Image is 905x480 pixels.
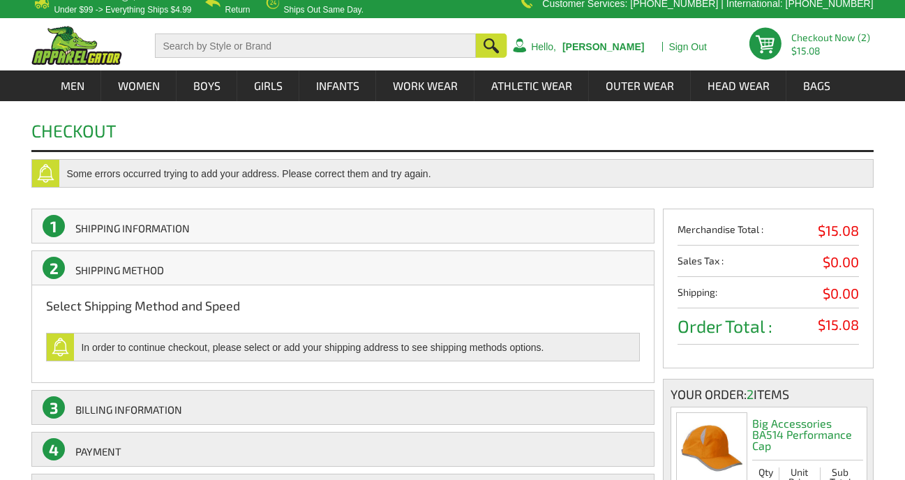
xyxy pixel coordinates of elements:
a: 1SHIPPING INFORMATION [31,209,655,243]
li: Shipping: [678,286,859,308]
span: $0.00 [823,286,859,300]
img: ApparelGator [31,26,122,65]
input: Search by Style or Brand [155,33,476,58]
a: Head Wear [691,70,786,101]
img: bell_icon.svg [47,333,74,361]
span: 4 [43,438,65,460]
a: Checkout Now (2) [791,31,870,43]
a: [PERSON_NAME] [562,42,644,52]
span: $0.00 [823,255,859,269]
a: 3BILLING INFORMATION [31,390,655,425]
div: Select Shipping Method and Speed [46,299,640,312]
a: Bags [787,70,846,101]
a: Athletic Wear [475,70,588,101]
b: [PERSON_NAME] [562,41,644,52]
h1: Checkout [31,122,117,150]
span: 3 [43,396,65,419]
span: 2 [747,387,754,402]
a: Infants [300,70,375,101]
p: under $99 -> everything ships $4.99 [54,6,191,14]
div: Some errors occurred trying to add your address. Please correct them and try again. [59,160,872,187]
a: Sign Out [668,42,706,52]
a: Hello, [531,42,556,52]
a: Boys [177,70,237,101]
a: 2SHIPPING Method [31,250,655,285]
div: Your order: Items [671,387,866,402]
a: Women [102,70,176,101]
a: Outer Wear [590,70,690,101]
h2: Big Accessories BA514 Performance Cap [752,407,863,460]
span: $15.08 [818,317,859,331]
a: Girls [238,70,299,101]
p: Return [225,6,250,14]
a: 4Payment [31,432,655,467]
div: In order to continue checkout, please select or add your shipping address to see shipping methods... [74,333,639,361]
img: bell_icon.svg [32,160,59,187]
span: 1 [43,215,65,237]
span: $15.08 [818,223,859,237]
a: Work Wear [377,70,474,101]
a: Men [45,70,100,101]
span: 2 [43,257,65,279]
li: Merchandise Total : [678,223,859,246]
p: ships out same day. [284,6,366,14]
li: Order Total : [678,317,859,345]
li: Sales Tax : [678,255,859,277]
span: $15.08 [791,46,874,56]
